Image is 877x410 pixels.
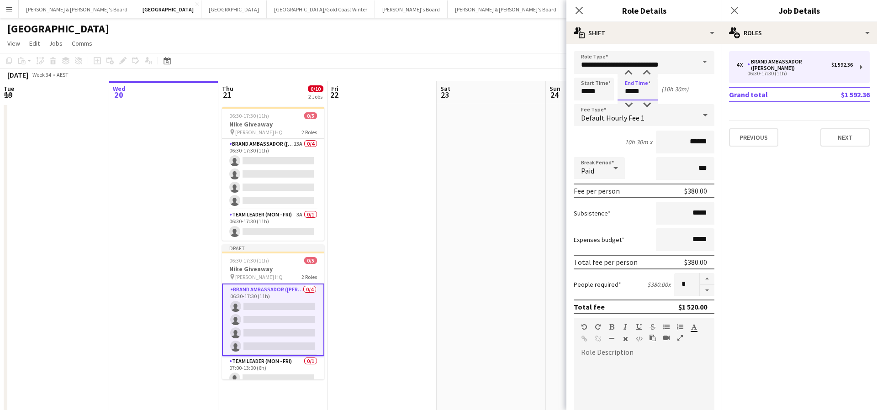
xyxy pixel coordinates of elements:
[663,334,670,342] button: Insert video
[229,257,269,264] span: 06:30-17:30 (11h)
[581,166,594,175] span: Paid
[201,0,267,18] button: [GEOGRAPHIC_DATA]
[4,84,14,93] span: Tue
[684,186,707,195] div: $380.00
[57,71,69,78] div: AEST
[661,85,688,93] div: (10h 30m)
[222,284,324,356] app-card-role: Brand Ambassador ([PERSON_NAME])0/406:30-17:30 (11h)
[678,302,707,311] div: $1 520.00
[581,323,587,331] button: Undo
[448,0,564,18] button: [PERSON_NAME] & [PERSON_NAME]'s Board
[820,128,870,147] button: Next
[301,129,317,136] span: 2 Roles
[222,107,324,241] app-job-card: 06:30-17:30 (11h)0/5Nike Giveaway [PERSON_NAME] HQ2 RolesBrand Ambassador ([PERSON_NAME])13A0/406...
[736,62,747,68] div: 4 x
[111,89,126,100] span: 20
[622,323,629,331] button: Italic
[222,244,324,252] div: Draft
[812,87,870,102] td: $1 592.36
[647,280,671,289] div: $380.00 x
[691,323,697,331] button: Text Color
[608,323,615,331] button: Bold
[636,323,642,331] button: Underline
[30,71,53,78] span: Week 34
[548,89,560,100] span: 24
[222,120,324,128] h3: Nike Giveaway
[677,334,683,342] button: Fullscreen
[831,62,853,68] div: $1 592.36
[113,84,126,93] span: Wed
[677,323,683,331] button: Ordered List
[222,139,324,210] app-card-role: Brand Ambassador ([PERSON_NAME])13A0/406:30-17:30 (11h)
[729,87,812,102] td: Grand total
[574,258,638,267] div: Total fee per person
[650,323,656,331] button: Strikethrough
[19,0,135,18] button: [PERSON_NAME] & [PERSON_NAME]'s Board
[375,0,448,18] button: [PERSON_NAME]'s Board
[564,0,637,18] button: [PERSON_NAME]'s Board
[684,258,707,267] div: $380.00
[267,0,375,18] button: [GEOGRAPHIC_DATA]/Gold Coast Winter
[235,273,283,280] span: [PERSON_NAME] HQ
[700,285,714,296] button: Decrease
[308,85,323,92] span: 0/10
[722,5,877,16] h3: Job Details
[29,39,40,47] span: Edit
[574,209,611,217] label: Subsistence
[747,58,831,71] div: Brand Ambassador ([PERSON_NAME])
[566,5,722,16] h3: Role Details
[135,0,201,18] button: [GEOGRAPHIC_DATA]
[49,39,63,47] span: Jobs
[222,210,324,241] app-card-role: Team Leader (Mon - Fri)3A0/106:30-17:30 (11h)
[650,334,656,342] button: Paste as plain text
[549,84,560,93] span: Sun
[700,273,714,285] button: Increase
[229,112,269,119] span: 06:30-17:30 (11h)
[330,89,338,100] span: 22
[595,323,601,331] button: Redo
[7,70,28,79] div: [DATE]
[574,236,624,244] label: Expenses budget
[304,257,317,264] span: 0/5
[581,113,645,122] span: Default Hourly Fee 1
[729,128,778,147] button: Previous
[636,335,642,342] button: HTML Code
[736,71,853,76] div: 06:30-17:30 (11h)
[625,138,652,146] div: 10h 30m x
[7,39,20,47] span: View
[304,112,317,119] span: 0/5
[608,335,615,342] button: Horizontal Line
[622,335,629,342] button: Clear Formatting
[4,37,24,49] a: View
[439,89,450,100] span: 23
[222,265,324,273] h3: Nike Giveaway
[301,273,317,280] span: 2 Roles
[221,89,233,100] span: 21
[663,323,670,331] button: Unordered List
[68,37,96,49] a: Comms
[26,37,43,49] a: Edit
[308,93,323,100] div: 2 Jobs
[574,186,620,195] div: Fee per person
[235,129,283,136] span: [PERSON_NAME] HQ
[45,37,66,49] a: Jobs
[7,22,109,36] h1: [GEOGRAPHIC_DATA]
[2,89,14,100] span: 19
[222,84,233,93] span: Thu
[72,39,92,47] span: Comms
[566,22,722,44] div: Shift
[574,280,621,289] label: People required
[722,22,877,44] div: Roles
[574,302,605,311] div: Total fee
[331,84,338,93] span: Fri
[440,84,450,93] span: Sat
[222,244,324,379] app-job-card: Draft06:30-17:30 (11h)0/5Nike Giveaway [PERSON_NAME] HQ2 RolesBrand Ambassador ([PERSON_NAME])0/4...
[222,356,324,387] app-card-role: Team Leader (Mon - Fri)0/107:00-13:00 (6h)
